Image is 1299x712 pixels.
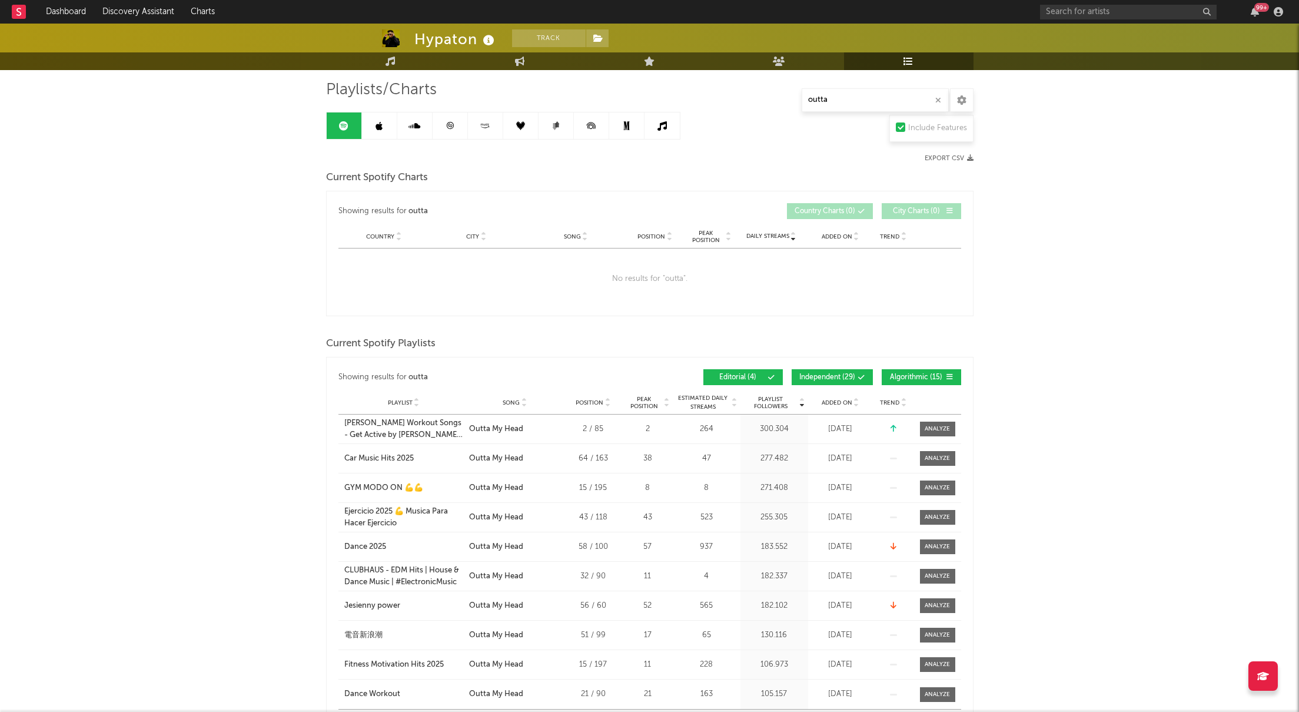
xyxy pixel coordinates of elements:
[567,482,620,494] div: 15 / 195
[1251,7,1259,16] button: 99+
[676,659,737,671] div: 228
[626,512,670,524] div: 43
[344,482,423,494] div: GYM MODO ON 💪​💪​
[576,399,603,406] span: Position
[743,659,805,671] div: 106.973
[743,571,805,582] div: 182.337
[1254,3,1269,12] div: 99 +
[567,659,620,671] div: 15 / 197
[469,571,523,582] div: Outta My Head
[469,453,523,465] div: Outta My Head
[743,541,805,553] div: 183.552
[1040,5,1217,19] input: Search for artists
[469,688,523,700] div: Outta My Head
[676,423,737,435] div: 264
[811,541,870,553] div: [DATE]
[338,249,961,310] div: No results for " outta ".
[567,512,620,524] div: 43 / 118
[811,571,870,582] div: [DATE]
[880,233,899,240] span: Trend
[466,233,479,240] span: City
[746,232,789,241] span: Daily Streams
[687,230,725,244] span: Peak Position
[925,155,974,162] button: Export CSV
[338,203,650,219] div: Showing results for
[889,208,943,215] span: City Charts ( 0 )
[344,453,414,465] div: Car Music Hits 2025
[626,688,670,700] div: 21
[811,453,870,465] div: [DATE]
[344,600,463,612] a: Jesienny power
[880,399,899,406] span: Trend
[743,423,805,435] div: 300.304
[344,688,400,700] div: Dance Workout
[676,394,730,412] span: Estimated Daily Streams
[882,203,961,219] button: City Charts(0)
[344,506,463,529] div: Ejercicio 2025 💪 Musica Para Hacer Ejercicio
[626,659,670,671] div: 11
[795,208,855,215] span: Country Charts ( 0 )
[811,630,870,641] div: [DATE]
[344,688,463,700] a: Dance Workout
[344,630,463,641] a: 電音新浪潮
[408,204,428,218] div: outta
[326,171,428,185] span: Current Spotify Charts
[811,423,870,435] div: [DATE]
[787,203,873,219] button: Country Charts(0)
[512,29,586,47] button: Track
[743,600,805,612] div: 182.102
[637,233,665,240] span: Position
[338,369,650,385] div: Showing results for
[626,482,670,494] div: 8
[567,630,620,641] div: 51 / 99
[626,600,670,612] div: 52
[567,453,620,465] div: 64 / 163
[711,374,765,381] span: Editorial ( 4 )
[567,688,620,700] div: 21 / 90
[676,688,737,700] div: 163
[822,399,852,406] span: Added On
[799,374,855,381] span: Independent ( 29 )
[469,541,523,553] div: Outta My Head
[676,482,737,494] div: 8
[344,659,463,671] a: Fitness Motivation Hits 2025
[792,369,873,385] button: Independent(29)
[889,374,943,381] span: Algorithmic ( 15 )
[503,399,520,406] span: Song
[811,512,870,524] div: [DATE]
[344,565,463,588] div: CLUBHAUS - EDM Hits | House & Dance Music | #ElectronicMusic
[626,423,670,435] div: 2
[908,121,967,135] div: Include Features
[811,659,870,671] div: [DATE]
[344,482,463,494] a: GYM MODO ON 💪​💪​
[567,600,620,612] div: 56 / 60
[626,396,663,410] span: Peak Position
[344,418,463,441] a: [PERSON_NAME] Workout Songs - Get Active by [PERSON_NAME] (Official)
[743,453,805,465] div: 277.482
[676,600,737,612] div: 565
[326,83,437,97] span: Playlists/Charts
[564,233,581,240] span: Song
[567,541,620,553] div: 58 / 100
[626,571,670,582] div: 11
[811,600,870,612] div: [DATE]
[344,453,463,465] a: Car Music Hits 2025
[469,630,523,641] div: Outta My Head
[811,688,870,700] div: [DATE]
[344,659,444,671] div: Fitness Motivation Hits 2025
[469,423,523,435] div: Outta My Head
[626,453,670,465] div: 38
[344,600,400,612] div: Jesienny power
[388,399,413,406] span: Playlist
[676,512,737,524] div: 523
[344,630,383,641] div: 電音新浪潮
[326,337,436,351] span: Current Spotify Playlists
[626,541,670,553] div: 57
[567,423,620,435] div: 2 / 85
[626,630,670,641] div: 17
[743,482,805,494] div: 271.408
[344,541,463,553] a: Dance 2025
[676,571,737,582] div: 4
[743,512,805,524] div: 255.305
